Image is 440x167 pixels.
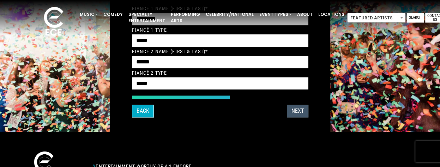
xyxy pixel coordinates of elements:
a: About [294,8,315,20]
span: Featured Artists [347,13,405,23]
a: Specialty Entertainment [126,8,168,27]
a: Celebrity/National [203,8,257,20]
label: Fiancé 2 Type [132,70,167,76]
a: Performing Arts [168,8,203,27]
a: Event Types [257,8,294,20]
img: ece_new_logo_whitev2-1.png [36,5,71,39]
button: Back [132,105,154,118]
a: Comedy [101,8,126,20]
span: Featured Artists [348,13,405,23]
label: Fiancé 2 Name (First & Last)* [132,48,208,55]
a: Locations [315,8,347,20]
a: Search [407,13,424,23]
button: Next [287,105,308,118]
a: Music [77,8,101,20]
